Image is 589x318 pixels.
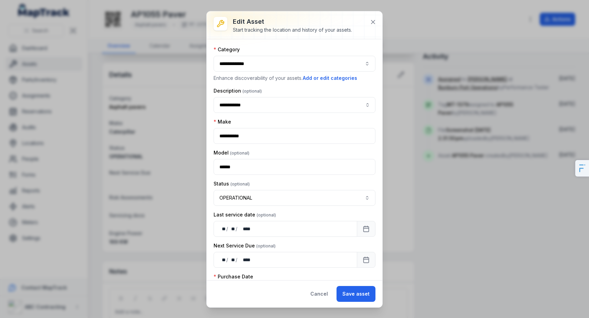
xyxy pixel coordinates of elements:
div: / [236,256,238,263]
div: day, [219,225,226,232]
button: Calendar [357,252,375,268]
div: year, [238,225,251,232]
button: Save asset [337,286,375,302]
input: asset-edit:description-label [214,97,375,113]
h3: Edit asset [233,17,352,26]
label: Category [214,46,240,53]
button: OPERATIONAL [214,190,375,206]
div: year, [238,256,251,263]
p: Enhance discoverability of your assets. [214,74,375,82]
div: month, [229,225,236,232]
label: Status [214,180,250,187]
label: Model [214,149,249,156]
button: Cancel [304,286,334,302]
label: Purchase Date [214,273,253,280]
label: Last service date [214,211,276,218]
div: / [236,225,238,232]
label: Make [214,118,231,125]
button: Add or edit categories [302,74,358,82]
div: month, [229,256,236,263]
label: Next Service Due [214,242,276,249]
div: Start tracking the location and history of your assets. [233,26,352,33]
div: / [226,256,229,263]
div: day, [219,256,226,263]
label: Description [214,87,262,94]
div: / [226,225,229,232]
button: Calendar [357,221,375,237]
